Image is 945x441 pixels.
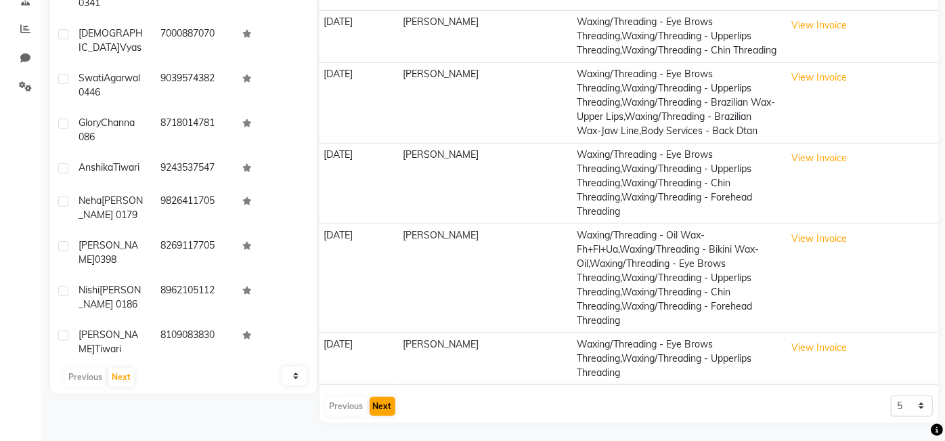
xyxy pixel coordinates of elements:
[785,337,853,358] button: View Invoice
[152,320,234,364] td: 8109083830
[572,11,781,63] td: Waxing/Threading - Eye Brows Threading,Waxing/Threading - Upperlips Threading,Waxing/Threading - ...
[152,108,234,152] td: 8718014781
[399,224,573,333] td: [PERSON_NAME]
[785,228,853,249] button: View Invoice
[79,284,100,296] span: Nishi
[785,15,853,36] button: View Invoice
[79,284,141,310] span: [PERSON_NAME] 0186
[152,230,234,275] td: 8269117705
[79,329,138,355] span: [PERSON_NAME]
[79,239,138,266] span: [PERSON_NAME]
[320,11,399,63] td: [DATE]
[785,148,853,169] button: View Invoice
[152,186,234,230] td: 9826411705
[399,333,573,385] td: [PERSON_NAME]
[79,117,135,143] span: Channa 086
[152,18,234,63] td: 7000887070
[399,143,573,224] td: [PERSON_NAME]
[79,27,143,54] span: [DEMOGRAPHIC_DATA]
[120,41,141,54] span: vyas
[320,224,399,333] td: [DATE]
[108,368,134,387] button: Next
[79,72,104,84] span: Swati
[399,11,573,63] td: [PERSON_NAME]
[572,333,781,385] td: Waxing/Threading - Eye Brows Threading,Waxing/Threading - Upperlips Threading
[79,117,101,129] span: Glory
[79,161,113,173] span: Anshika
[79,72,140,98] span: Agarwal 0446
[152,63,234,108] td: 9039574382
[785,67,853,88] button: View Invoice
[95,253,116,266] span: 0398
[572,143,781,224] td: Waxing/Threading - Eye Brows Threading,Waxing/Threading - Upperlips Threading,Waxing/Threading - ...
[113,161,139,173] span: Tiwari
[152,275,234,320] td: 8962105112
[572,224,781,333] td: Waxing/Threading - Oil Wax-Fh+Fl+Ua,Waxing/Threading - Bikini Wax-Oil,Waxing/Threading - Eye Brow...
[370,397,395,416] button: Next
[79,194,143,221] span: [PERSON_NAME] 0179
[320,62,399,143] td: [DATE]
[320,143,399,224] td: [DATE]
[95,343,121,355] span: Tiwari
[320,333,399,385] td: [DATE]
[152,152,234,186] td: 9243537547
[399,62,573,143] td: [PERSON_NAME]
[79,194,102,207] span: Neha
[572,62,781,143] td: Waxing/Threading - Eye Brows Threading,Waxing/Threading - Upperlips Threading,Waxing/Threading - ...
